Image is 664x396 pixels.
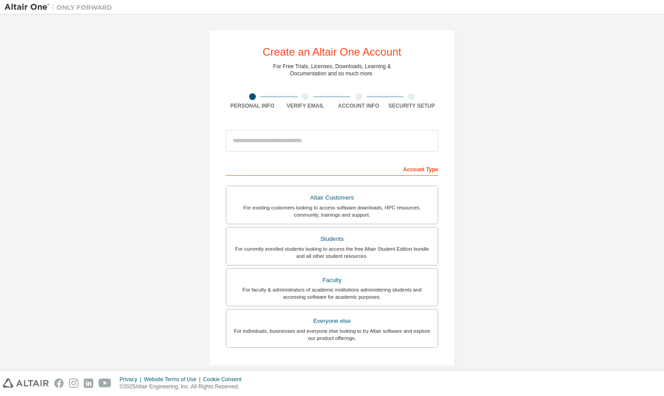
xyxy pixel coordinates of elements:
div: For currently enrolled students looking to access the free Altair Student Edition bundle and all ... [232,245,432,260]
div: Account Info [332,102,385,109]
img: youtube.svg [99,379,112,388]
div: Altair Customers [232,191,432,204]
div: For existing customers looking to access software downloads, HPC resources, community, trainings ... [232,204,432,218]
div: For Free Trials, Licenses, Downloads, Learning & Documentation and so much more. [273,63,391,77]
div: For faculty & administrators of academic institutions administering students and accessing softwa... [232,286,432,300]
div: Your Profile [226,361,438,375]
div: Everyone else [232,315,432,327]
div: Account Type [226,161,438,176]
div: For individuals, businesses and everyone else looking to try Altair software and explore our prod... [232,327,432,342]
div: Website Terms of Use [144,376,203,383]
div: Cookie Consent [203,376,246,383]
div: Security Setup [385,102,439,109]
div: Privacy [120,376,144,383]
div: Personal Info [226,102,279,109]
div: Verify Email [279,102,332,109]
div: Faculty [232,274,432,287]
div: Students [232,233,432,245]
img: facebook.svg [54,379,64,388]
img: instagram.svg [69,379,78,388]
img: Altair One [4,3,116,12]
p: © 2025 Altair Engineering, Inc. All Rights Reserved. [120,383,247,391]
img: linkedin.svg [84,379,93,388]
div: Create an Altair One Account [263,47,401,57]
img: altair_logo.svg [3,379,49,388]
